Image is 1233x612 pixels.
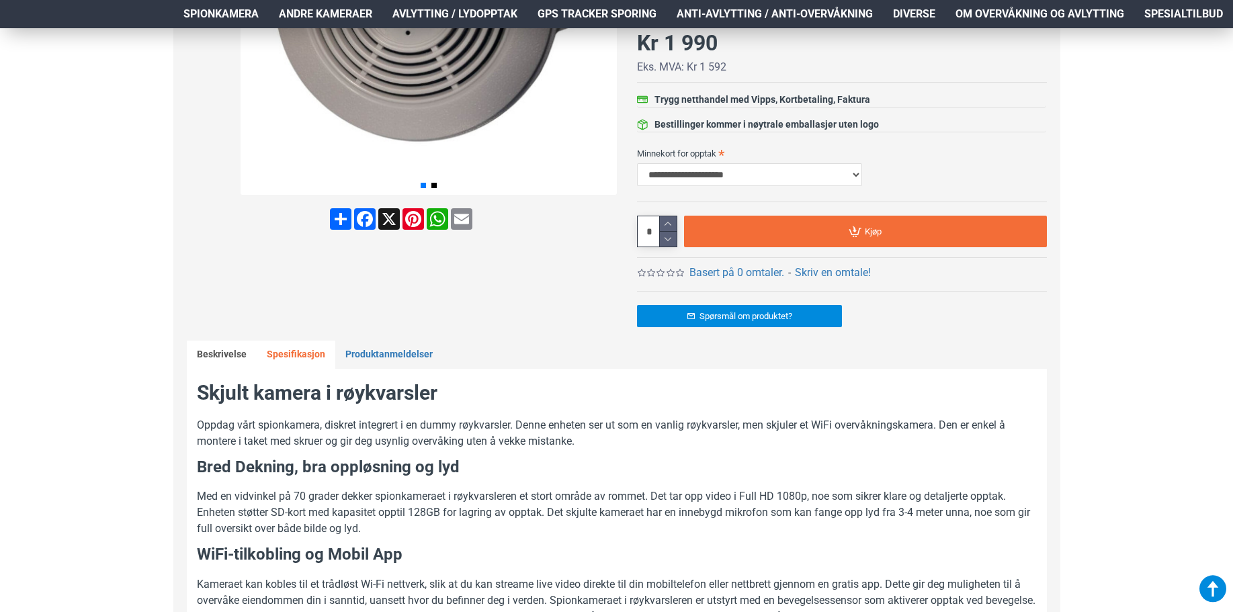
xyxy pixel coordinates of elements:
span: GPS Tracker Sporing [538,6,656,22]
label: Minnekort for opptak [637,142,1047,164]
b: - [788,266,791,279]
span: Andre kameraer [279,6,372,22]
a: Email [450,208,474,230]
h3: Bred Dekning, bra oppløsning og lyd [197,456,1037,479]
span: Go to slide 2 [431,183,437,188]
a: Spesifikasjon [257,341,335,369]
span: Spionkamera [183,6,259,22]
span: Go to slide 1 [421,183,426,188]
div: Trygg netthandel med Vipps, Kortbetaling, Faktura [654,93,870,107]
span: Diverse [893,6,935,22]
a: Basert på 0 omtaler. [689,265,784,281]
a: Pinterest [401,208,425,230]
span: Kjøp [865,227,882,236]
h2: Skjult kamera i røykvarsler [197,379,1037,407]
a: Spørsmål om produktet? [637,305,842,327]
a: WhatsApp [425,208,450,230]
a: X [377,208,401,230]
span: Avlytting / Lydopptak [392,6,517,22]
a: Produktanmeldelser [335,341,443,369]
div: Bestillinger kommer i nøytrale emballasjer uten logo [654,118,879,132]
a: Beskrivelse [187,341,257,369]
a: Facebook [353,208,377,230]
a: Share [329,208,353,230]
span: Om overvåkning og avlytting [955,6,1124,22]
a: Skriv en omtale! [795,265,871,281]
h3: WiFi-tilkobling og Mobil App [197,543,1037,566]
p: Oppdag vårt spionkamera, diskret integrert i en dummy røykvarsler. Denne enheten ser ut som en va... [197,417,1037,449]
div: Kr 1 990 [637,27,718,59]
span: Anti-avlytting / Anti-overvåkning [677,6,873,22]
span: Spesialtilbud [1144,6,1223,22]
p: Med en vidvinkel på 70 grader dekker spionkameraet i røykvarsleren et stort område av rommet. Det... [197,488,1037,537]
